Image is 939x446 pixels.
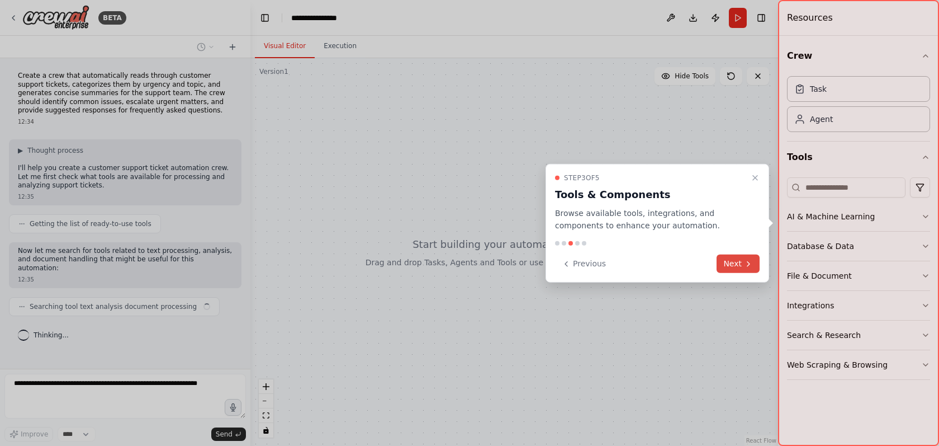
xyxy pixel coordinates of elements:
[555,255,613,273] button: Previous
[555,186,746,202] h3: Tools & Components
[717,255,760,273] button: Next
[748,171,762,184] button: Close walkthrough
[555,206,746,232] p: Browse available tools, integrations, and components to enhance your automation.
[564,173,600,182] span: Step 3 of 5
[257,10,273,26] button: Hide left sidebar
